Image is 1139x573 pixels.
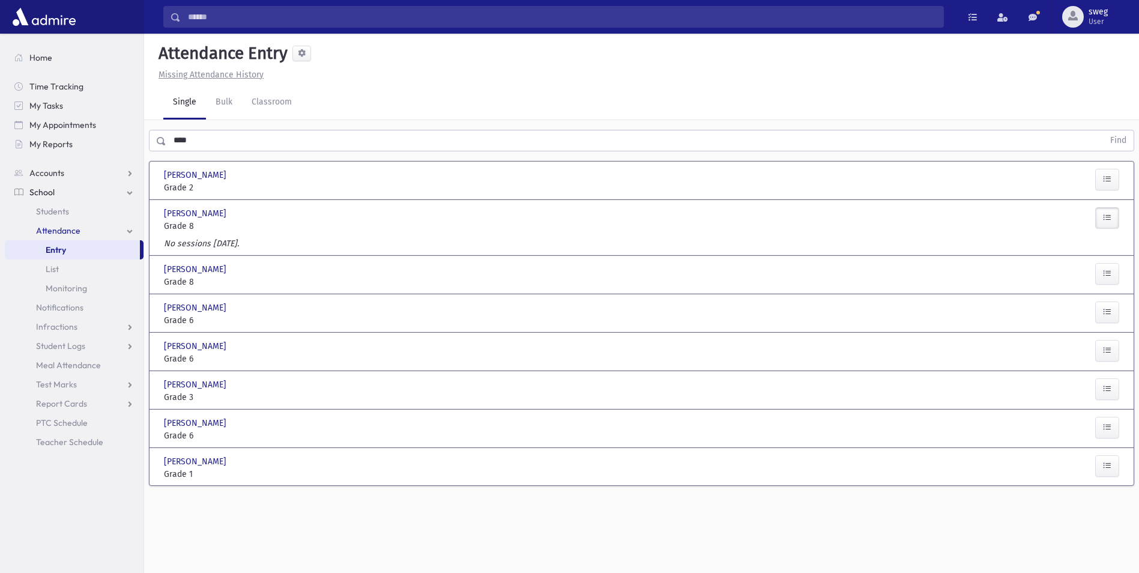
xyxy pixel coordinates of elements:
[36,437,103,447] span: Teacher Schedule
[36,398,87,409] span: Report Cards
[5,336,144,356] a: Student Logs
[5,202,144,221] a: Students
[164,391,313,404] span: Grade 3
[164,468,313,481] span: Grade 1
[36,417,88,428] span: PTC Schedule
[1089,17,1108,26] span: User
[154,70,264,80] a: Missing Attendance History
[5,115,144,135] a: My Appointments
[164,169,229,181] span: [PERSON_NAME]
[5,432,144,452] a: Teacher Schedule
[163,86,206,120] a: Single
[159,70,264,80] u: Missing Attendance History
[5,48,144,67] a: Home
[5,183,144,202] a: School
[164,340,229,353] span: [PERSON_NAME]
[1089,7,1108,17] span: sweg
[29,100,63,111] span: My Tasks
[154,43,288,64] h5: Attendance Entry
[164,263,229,276] span: [PERSON_NAME]
[29,81,83,92] span: Time Tracking
[36,360,101,371] span: Meal Attendance
[36,302,83,313] span: Notifications
[5,240,140,259] a: Entry
[164,429,313,442] span: Grade 6
[164,314,313,327] span: Grade 6
[164,237,239,250] label: No sessions [DATE].
[36,379,77,390] span: Test Marks
[36,225,80,236] span: Attendance
[164,181,313,194] span: Grade 2
[5,259,144,279] a: List
[5,77,144,96] a: Time Tracking
[164,220,313,232] span: Grade 8
[29,168,64,178] span: Accounts
[5,356,144,375] a: Meal Attendance
[5,317,144,336] a: Infractions
[1103,130,1134,151] button: Find
[46,283,87,294] span: Monitoring
[29,52,52,63] span: Home
[164,207,229,220] span: [PERSON_NAME]
[5,413,144,432] a: PTC Schedule
[206,86,242,120] a: Bulk
[36,321,77,332] span: Infractions
[5,163,144,183] a: Accounts
[5,375,144,394] a: Test Marks
[5,298,144,317] a: Notifications
[242,86,301,120] a: Classroom
[29,139,73,150] span: My Reports
[164,378,229,391] span: [PERSON_NAME]
[164,302,229,314] span: [PERSON_NAME]
[164,455,229,468] span: [PERSON_NAME]
[36,341,85,351] span: Student Logs
[29,187,55,198] span: School
[36,206,69,217] span: Students
[5,394,144,413] a: Report Cards
[29,120,96,130] span: My Appointments
[5,221,144,240] a: Attendance
[46,264,59,274] span: List
[5,279,144,298] a: Monitoring
[5,135,144,154] a: My Reports
[10,5,79,29] img: AdmirePro
[164,276,313,288] span: Grade 8
[181,6,943,28] input: Search
[164,353,313,365] span: Grade 6
[46,244,66,255] span: Entry
[164,417,229,429] span: [PERSON_NAME]
[5,96,144,115] a: My Tasks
